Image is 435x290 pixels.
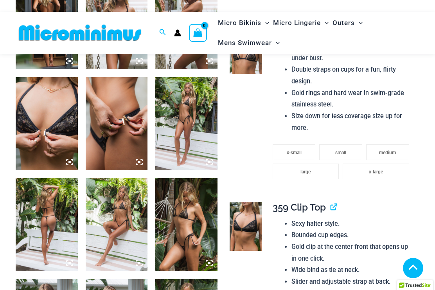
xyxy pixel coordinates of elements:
a: View Shopping Cart, empty [189,24,207,42]
nav: Site Navigation [215,12,419,54]
span: Menu Toggle [321,13,329,33]
li: Sexy halter style. [291,218,413,230]
li: small [319,144,362,160]
span: large [300,169,311,175]
span: Micro Lingerie [273,13,321,33]
li: Size down for less coverage size up for more. [291,110,413,133]
li: Double straps on cups for a fun, flirty design. [291,64,413,87]
li: x-small [273,144,316,160]
a: Search icon link [159,28,166,38]
img: MM SHOP LOGO FLAT [16,24,144,41]
li: Wide bind as tie at neck. [291,264,413,276]
img: Highway Robbery Black Gold 305 Tri Top 456 Micro [155,77,217,170]
a: OutersMenu ToggleMenu Toggle [331,13,365,33]
li: Gold rings and hard wear in swim-grade stainless steel. [291,87,413,110]
span: 359 Clip Top [273,202,326,213]
img: Highway Robbery Black Gold 305 Tri Top 456 Micro [16,178,78,271]
img: Highway Robbery Black Gold 439 Clip Bottom [86,77,148,170]
span: Menu Toggle [355,13,363,33]
li: Bounded cup edges. [291,229,413,241]
span: x-small [287,150,302,155]
span: Menu Toggle [272,33,280,53]
img: Highway Robbery Black Gold 305 Tri Top 456 Micro [155,178,217,271]
li: Slider and adjustable strap at back. [291,276,413,288]
li: medium [366,144,409,160]
a: Micro LingerieMenu ToggleMenu Toggle [271,13,331,33]
a: Micro BikinisMenu ToggleMenu Toggle [216,13,271,33]
span: x-large [369,169,383,175]
span: medium [379,150,396,155]
a: Account icon link [174,29,181,36]
li: x-large [343,164,409,179]
span: small [335,150,346,155]
li: Gold clip at the center front that opens up in one click. [291,241,413,264]
a: Mens SwimwearMenu ToggleMenu Toggle [216,33,282,53]
img: Highway Robbery Black Gold 359 Clip Top [16,77,78,170]
li: large [273,164,339,179]
span: Micro Bikinis [218,13,261,33]
span: Outers [333,13,355,33]
span: Menu Toggle [261,13,269,33]
img: Highway Robbery Black Gold 305 Tri Top 456 Micro [86,178,148,271]
span: Mens Swimwear [218,33,272,53]
img: Highway Robbery Black Gold 359 Clip Top [230,202,262,251]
